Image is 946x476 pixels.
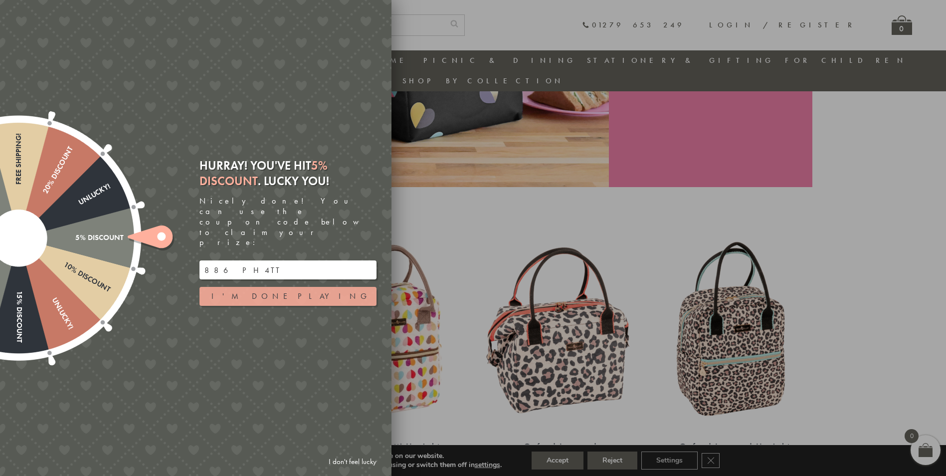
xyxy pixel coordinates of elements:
[16,235,111,294] div: 10% Discount
[199,287,377,306] button: I'm done playing
[199,260,377,279] input: Your email
[324,453,381,471] a: I don't feel lucky
[199,196,377,248] div: Nicely done! You can use the coupon code below to claim your prize:
[199,158,328,189] em: 5% Discount
[199,158,377,189] div: Hurray! You've hit . Lucky you!
[15,236,75,331] div: Unlucky!
[15,145,75,240] div: 20% Discount
[14,133,23,238] div: Free shipping!
[16,182,111,242] div: Unlucky!
[14,238,23,343] div: 15% Discount
[19,234,124,242] div: 5% Discount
